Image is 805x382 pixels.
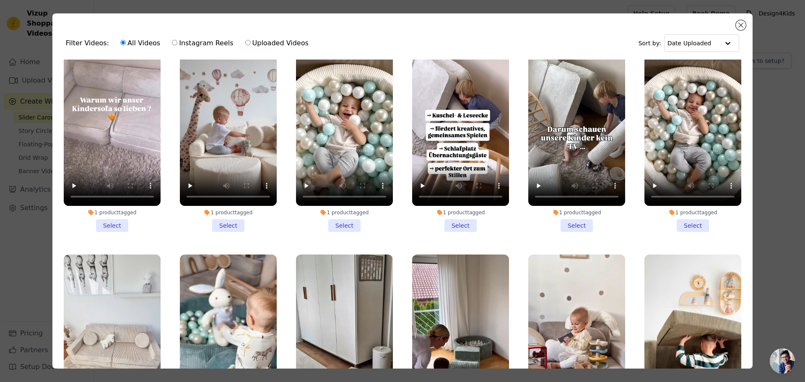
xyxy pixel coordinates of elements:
[64,209,161,216] div: 1 product tagged
[245,38,309,49] label: Uploaded Videos
[528,209,625,216] div: 1 product tagged
[639,34,740,52] div: Sort by:
[736,20,746,30] button: Close modal
[66,34,313,53] div: Filter Videos:
[120,38,161,49] label: All Videos
[296,209,393,216] div: 1 product tagged
[171,38,234,49] label: Instagram Reels
[644,209,741,216] div: 1 product tagged
[770,348,795,374] div: Chat öffnen
[412,209,509,216] div: 1 product tagged
[180,209,277,216] div: 1 product tagged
